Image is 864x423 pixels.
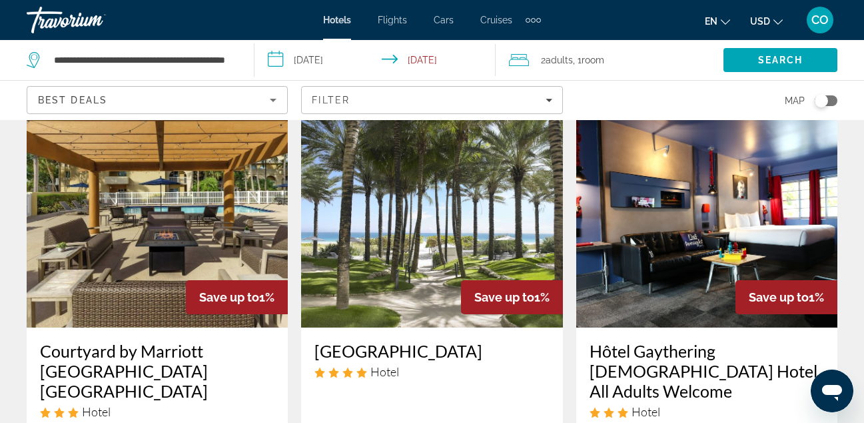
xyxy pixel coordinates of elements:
[474,290,534,304] span: Save up to
[254,40,496,80] button: Select check in and out date
[705,16,717,27] span: en
[750,16,770,27] span: USD
[805,95,837,107] button: Toggle map
[199,290,259,304] span: Save up to
[749,290,809,304] span: Save up to
[735,280,837,314] div: 1%
[434,15,454,25] a: Cars
[38,92,276,108] mat-select: Sort by
[526,9,541,31] button: Extra navigation items
[582,55,604,65] span: Room
[312,95,350,105] span: Filter
[378,15,407,25] a: Flights
[496,40,723,80] button: Travelers: 2 adults, 0 children
[38,95,107,105] span: Best Deals
[723,48,837,72] button: Search
[314,341,549,361] a: [GEOGRAPHIC_DATA]
[82,404,111,419] span: Hotel
[301,86,562,114] button: Filters
[301,114,562,328] img: Grand Beach Hotel Surfside
[785,91,805,110] span: Map
[461,280,563,314] div: 1%
[53,50,234,70] input: Search hotel destination
[480,15,512,25] a: Cruises
[573,51,604,69] span: , 1
[811,370,853,412] iframe: Botón para iniciar la ventana de mensajería
[750,11,783,31] button: Change currency
[590,404,824,419] div: 3 star Hotel
[576,114,837,328] img: Hôtel Gaythering Gay Hotel All Adults Welcome
[370,364,399,379] span: Hotel
[546,55,573,65] span: Adults
[27,3,160,37] a: Travorium
[314,364,549,379] div: 4 star Hotel
[541,51,573,69] span: 2
[632,404,660,419] span: Hotel
[590,341,824,401] a: Hôtel Gaythering [DEMOGRAPHIC_DATA] Hotel All Adults Welcome
[323,15,351,25] a: Hotels
[705,11,730,31] button: Change language
[758,55,803,65] span: Search
[27,114,288,328] img: Courtyard by Marriott Fort Lauderdale North Cypress Creek
[186,280,288,314] div: 1%
[811,13,829,27] span: CO
[803,6,837,34] button: User Menu
[40,341,274,401] a: Courtyard by Marriott [GEOGRAPHIC_DATA] [GEOGRAPHIC_DATA]
[40,404,274,419] div: 3 star Hotel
